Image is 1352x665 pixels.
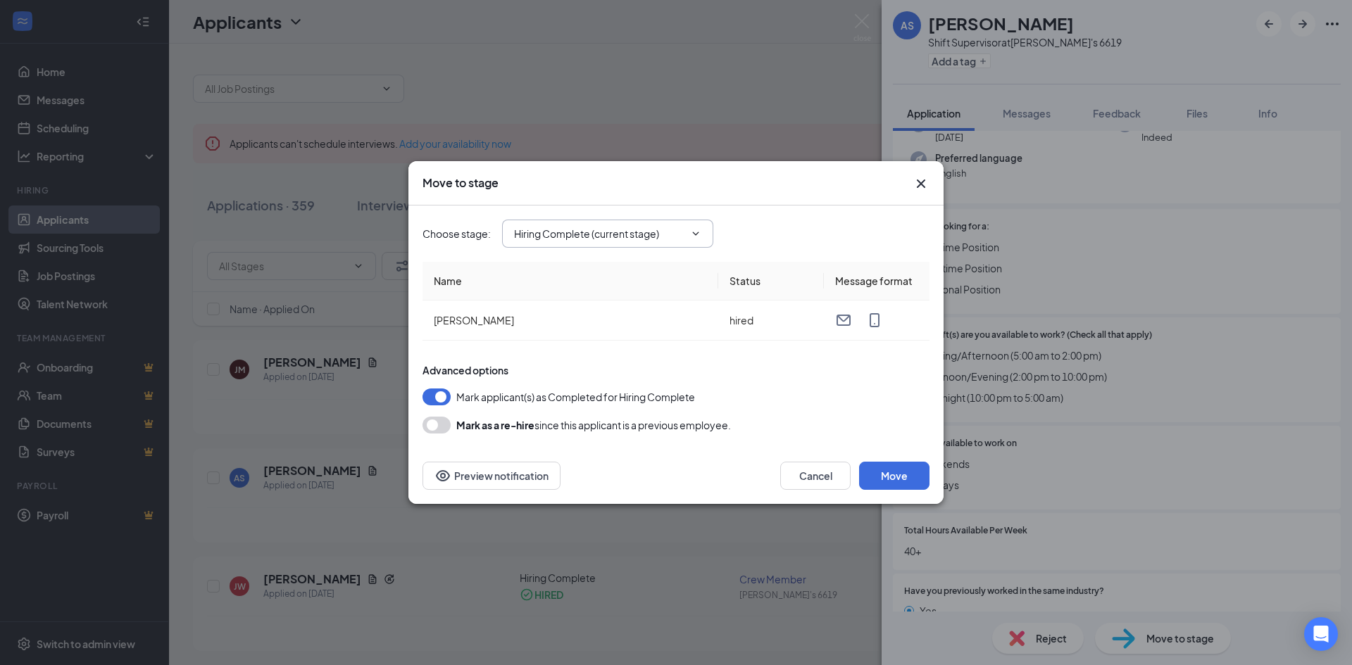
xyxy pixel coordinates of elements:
div: since this applicant is a previous employee. [456,417,731,433]
div: Open Intercom Messenger [1304,617,1338,651]
button: Preview notificationEye [423,462,561,490]
td: hired [718,300,824,341]
div: Advanced options [423,363,930,377]
b: Mark as a re-hire [456,419,534,431]
span: Choose stage : [423,226,491,241]
span: [PERSON_NAME] [434,314,514,327]
h3: Move to stage [423,175,499,191]
span: Mark applicant(s) as Completed for Hiring Complete [456,388,695,405]
th: Name [423,262,718,300]
svg: Cross [913,175,930,192]
button: Cancel [780,462,851,490]
button: Close [913,175,930,192]
th: Message format [824,262,930,300]
svg: MobileSms [866,312,883,329]
th: Status [718,262,824,300]
button: Move [859,462,930,490]
svg: Eye [434,467,451,484]
svg: ChevronDown [690,228,701,239]
svg: Email [835,312,852,329]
